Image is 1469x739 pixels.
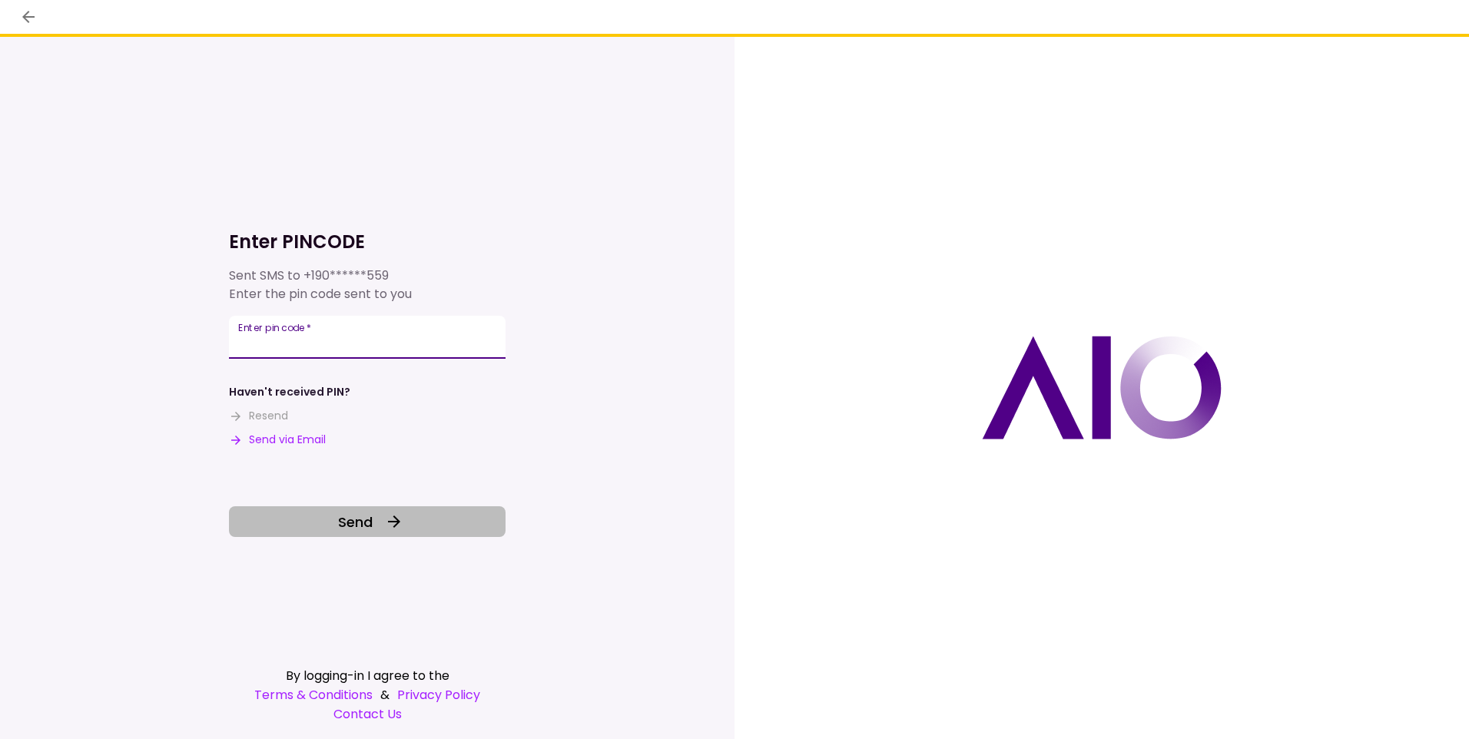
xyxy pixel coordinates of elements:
button: Resend [229,408,288,424]
a: Contact Us [229,704,506,724]
div: Sent SMS to Enter the pin code sent to you [229,267,506,303]
div: & [229,685,506,704]
span: Send [338,512,373,532]
h1: Enter PINCODE [229,230,506,254]
label: Enter pin code [238,321,311,334]
button: Send [229,506,506,537]
a: Privacy Policy [397,685,480,704]
button: Send via Email [229,432,326,448]
button: back [15,4,41,30]
div: Haven't received PIN? [229,384,350,400]
div: By logging-in I agree to the [229,666,506,685]
a: Terms & Conditions [254,685,373,704]
img: AIO logo [982,336,1222,439]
